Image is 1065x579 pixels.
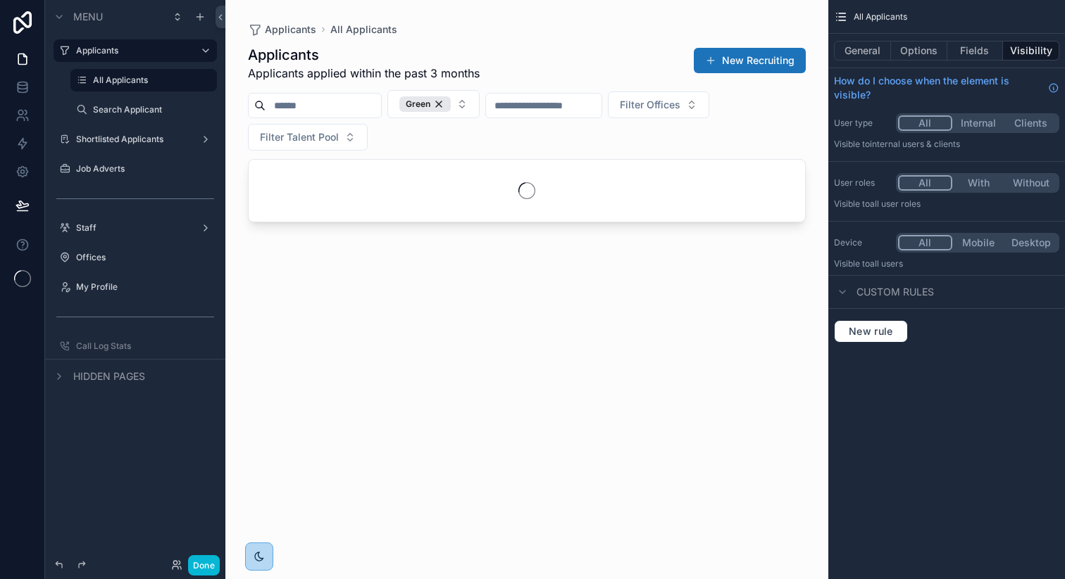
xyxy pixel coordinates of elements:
[1004,175,1057,191] button: Without
[870,258,903,269] span: all users
[891,41,947,61] button: Options
[76,281,214,293] label: My Profile
[76,341,214,352] label: Call Log Stats
[898,115,952,131] button: All
[1003,41,1059,61] button: Visibility
[952,175,1005,191] button: With
[76,45,189,56] label: Applicants
[834,237,890,248] label: Device
[834,74,1059,102] a: How do I choose when the element is visible?
[898,175,952,191] button: All
[834,198,1059,210] p: Visible to
[834,74,1042,102] span: How do I choose when the element is visible?
[834,177,890,189] label: User roles
[834,41,891,61] button: General
[870,139,960,149] span: Internal users & clients
[843,325,899,338] span: New rule
[73,10,103,24] span: Menu
[76,134,194,145] label: Shortlisted Applicants
[834,320,908,343] button: New rule
[952,235,1005,250] button: Mobile
[870,198,921,209] span: All user roles
[1004,115,1057,131] button: Clients
[854,11,907,23] span: All Applicants
[1004,235,1057,250] button: Desktop
[857,285,934,299] span: Custom rules
[76,252,214,263] label: Offices
[93,75,208,86] label: All Applicants
[834,258,1059,269] p: Visible to
[76,222,194,234] label: Staff
[93,104,214,115] label: Search Applicant
[898,235,952,250] button: All
[73,369,145,383] span: Hidden pages
[834,117,890,129] label: User type
[76,163,214,174] label: Job Adverts
[947,41,1004,61] button: Fields
[188,555,220,575] button: Done
[834,139,1059,150] p: Visible to
[952,115,1005,131] button: Internal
